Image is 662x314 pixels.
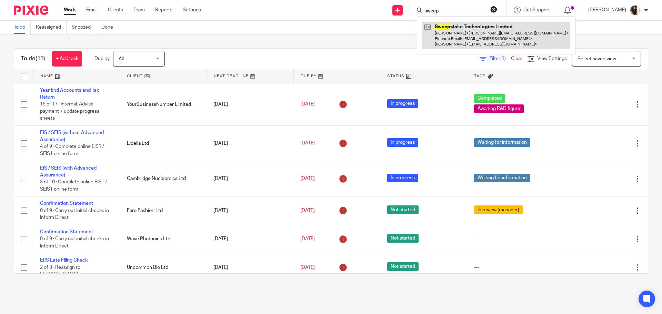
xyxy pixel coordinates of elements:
a: ERS Late Filing Check [40,258,88,263]
span: [DATE] [300,102,315,107]
span: Not started [387,205,419,214]
span: [DATE] [300,141,315,146]
td: [DATE] [207,253,293,282]
td: YourBusinessNumber Limited [120,83,207,125]
a: Reassigned [36,21,67,34]
span: 3 of 10 · Complete online EIS1 / SEIS1 online form [40,180,107,192]
span: (1) [500,56,506,61]
span: 15 of 17 · Internal: Advise payment + update progress sheets [40,102,99,121]
a: Reports [155,7,172,13]
a: Team [133,7,145,13]
span: Filter [489,56,511,61]
span: Waiting for information [474,174,530,182]
span: [DATE] [300,236,315,241]
a: Settings [183,7,201,13]
td: Cambridge Nucleomics Ltd [120,161,207,196]
span: In review (manager) [474,205,523,214]
td: [DATE] [207,83,293,125]
span: Completed [474,94,505,103]
a: EIS / SEIS (without Advanced Assurance) [40,130,104,142]
td: [DATE] [207,196,293,225]
span: [DATE] [300,208,315,213]
span: Not started [387,234,419,243]
td: Elcella Ltd [120,125,207,161]
h1: To do [21,55,45,62]
img: Janice%20Tang.jpeg [630,5,641,16]
p: [PERSON_NAME] [588,7,626,13]
td: Faro Fashion Ltd [120,196,207,225]
a: EIS / SEIS (with Advanced Assurance) [40,166,97,178]
a: Year End Accounts and Tax Return [40,88,99,100]
span: [DATE] [300,176,315,181]
td: [DATE] [207,161,293,196]
span: Get Support [523,8,550,12]
span: 0 of 9 · Carry out initial checks in Inform Direct [40,208,109,220]
div: --- [474,235,554,242]
span: Tags [474,74,486,78]
span: Not started [387,262,419,271]
a: + Add task [52,51,82,67]
span: 4 of 9 · Complete online EIS1 / SEIS1 online form [40,144,104,156]
a: Done [101,21,118,34]
a: Work [64,7,76,13]
a: Confirmation Statement [40,230,93,234]
td: [DATE] [207,225,293,253]
span: Awaiting R&D figure [474,104,524,113]
div: --- [474,264,554,271]
span: All [119,57,124,61]
td: [DATE] [207,125,293,161]
a: Clear [511,56,522,61]
span: 2 of 3 · Reassign to [PERSON_NAME] [40,265,80,277]
span: 0 of 9 · Carry out initial checks in Inform Direct [40,236,109,249]
input: Search [424,8,486,14]
a: Snoozed [72,21,96,34]
span: In progress [387,138,418,147]
span: Waiting for information [474,138,530,147]
span: [DATE] [300,265,315,270]
span: In progress [387,174,418,182]
a: Confirmation Statement [40,201,93,206]
span: View Settings [537,56,567,61]
a: To do [14,21,31,34]
span: (15) [36,56,45,61]
td: Wave Photonics Ltd [120,225,207,253]
span: In progress [387,99,418,108]
button: Clear [490,6,497,13]
a: Clients [108,7,123,13]
p: Due by [94,55,110,62]
img: Pixie [14,6,48,15]
td: Uncommon Bio Ltd [120,253,207,282]
a: Email [86,7,98,13]
span: Select saved view [578,57,616,61]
